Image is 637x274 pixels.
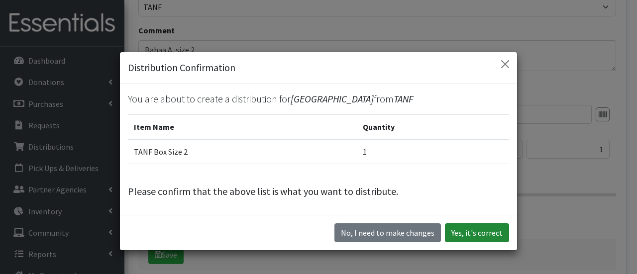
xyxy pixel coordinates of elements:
[357,114,509,139] th: Quantity
[445,223,509,242] button: Yes, it's correct
[128,139,357,164] td: TANF Box Size 2
[334,223,441,242] button: No I need to make changes
[394,92,413,105] span: TANF
[128,60,235,75] h5: Distribution Confirmation
[128,91,509,106] p: You are about to create a distribution for from
[128,184,509,199] p: Please confirm that the above list is what you want to distribute.
[128,114,357,139] th: Item Name
[497,56,513,72] button: Close
[291,92,374,105] span: [GEOGRAPHIC_DATA]
[357,139,509,164] td: 1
